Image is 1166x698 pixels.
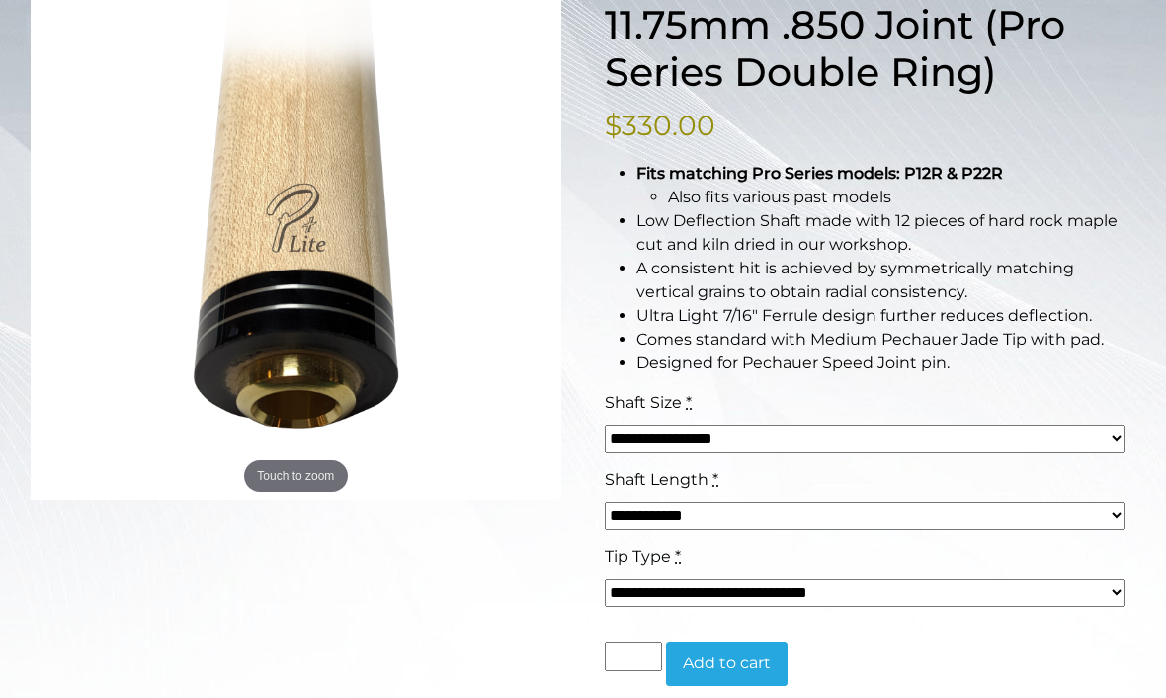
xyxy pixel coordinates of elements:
[636,304,1135,328] li: Ultra Light 7/16″ Ferrule design further reduces deflection.
[712,470,718,489] abbr: required
[605,109,622,142] span: $
[636,351,1135,375] li: Designed for Pechauer Speed Joint pin.
[605,393,682,412] span: Shaft Size
[636,257,1135,304] li: A consistent hit is achieved by symmetrically matching vertical grains to obtain radial consistency.
[666,642,788,687] button: Add to cart
[675,547,681,566] abbr: required
[605,547,671,566] span: Tip Type
[686,393,692,412] abbr: required
[636,164,1003,183] strong: Fits matching Pro Series models: P12R & P22R
[636,209,1135,257] li: Low Deflection Shaft made with 12 pieces of hard rock maple cut and kiln dried in our workshop.
[605,109,715,142] bdi: 330.00
[668,186,1135,209] li: Also fits various past models
[605,642,662,671] input: Product quantity
[605,470,708,489] span: Shaft Length
[636,328,1135,351] li: Comes standard with Medium Pechauer Jade Tip with pad.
